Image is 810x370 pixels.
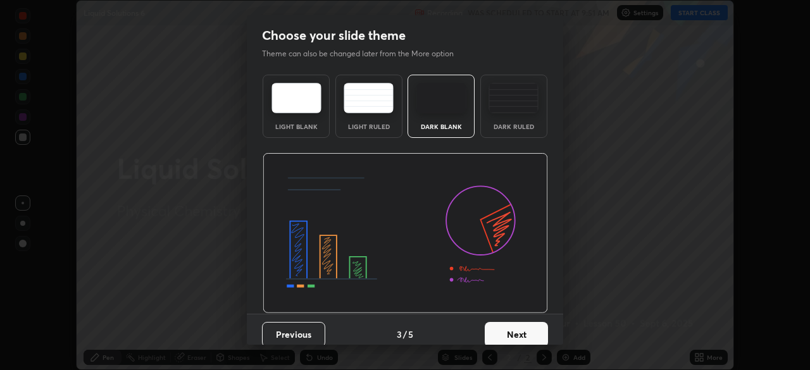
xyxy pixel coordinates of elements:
div: Light Ruled [344,123,394,130]
img: darkThemeBanner.d06ce4a2.svg [263,153,548,314]
img: lightTheme.e5ed3b09.svg [271,83,321,113]
h4: 5 [408,328,413,341]
img: darkTheme.f0cc69e5.svg [416,83,466,113]
div: Dark Blank [416,123,466,130]
img: lightRuledTheme.5fabf969.svg [344,83,394,113]
p: Theme can also be changed later from the More option [262,48,467,59]
h4: / [403,328,407,341]
button: Next [485,322,548,347]
img: darkRuledTheme.de295e13.svg [489,83,539,113]
div: Light Blank [271,123,321,130]
button: Previous [262,322,325,347]
h2: Choose your slide theme [262,27,406,44]
div: Dark Ruled [489,123,539,130]
h4: 3 [397,328,402,341]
